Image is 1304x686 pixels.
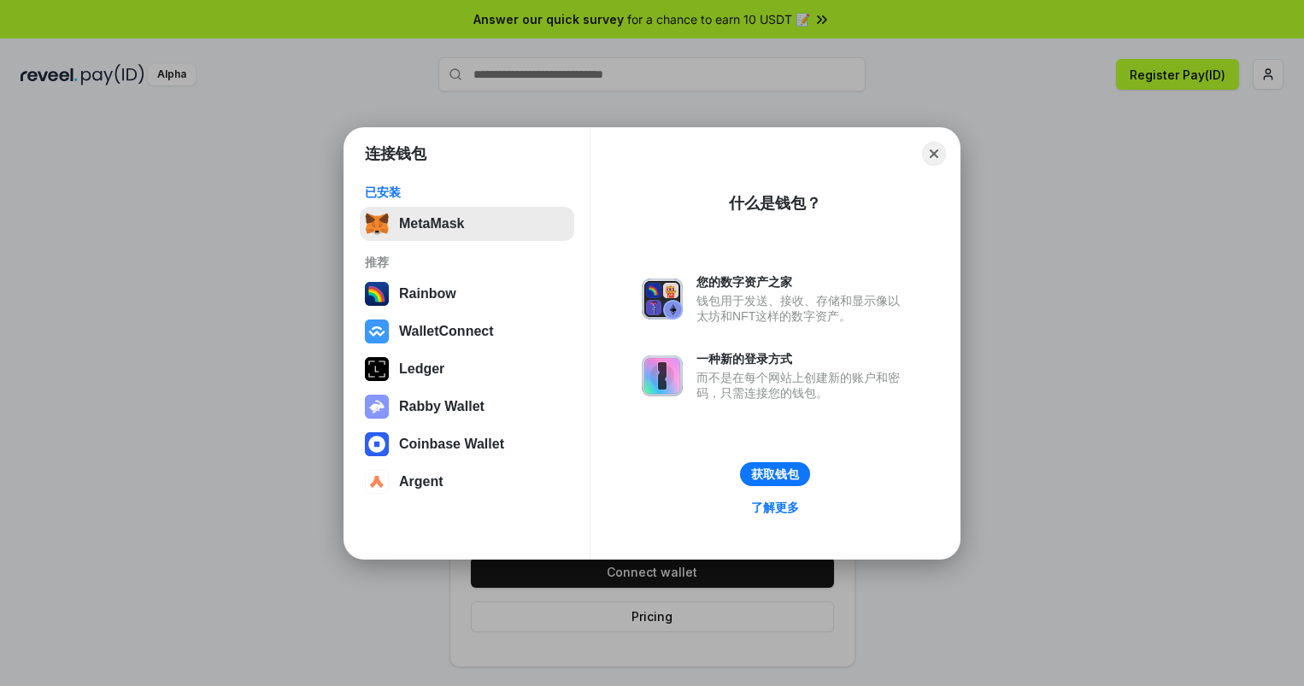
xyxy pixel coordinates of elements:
div: 一种新的登录方式 [696,351,908,366]
img: svg+xml,%3Csvg%20width%3D%2228%22%20height%3D%2228%22%20viewBox%3D%220%200%2028%2028%22%20fill%3D... [365,470,389,494]
button: Rainbow [360,277,574,311]
div: Argent [399,474,443,490]
img: svg+xml,%3Csvg%20width%3D%2228%22%20height%3D%2228%22%20viewBox%3D%220%200%2028%2028%22%20fill%3D... [365,432,389,456]
button: WalletConnect [360,314,574,349]
div: 了解更多 [751,500,799,515]
img: svg+xml,%3Csvg%20xmlns%3D%22http%3A%2F%2Fwww.w3.org%2F2000%2Fsvg%22%20fill%3D%22none%22%20viewBox... [642,279,683,320]
img: svg+xml,%3Csvg%20width%3D%22120%22%20height%3D%22120%22%20viewBox%3D%220%200%20120%20120%22%20fil... [365,282,389,306]
div: 钱包用于发送、接收、存储和显示像以太坊和NFT这样的数字资产。 [696,293,908,324]
img: svg+xml,%3Csvg%20xmlns%3D%22http%3A%2F%2Fwww.w3.org%2F2000%2Fsvg%22%20fill%3D%22none%22%20viewBox... [642,355,683,396]
button: Ledger [360,352,574,386]
img: svg+xml,%3Csvg%20xmlns%3D%22http%3A%2F%2Fwww.w3.org%2F2000%2Fsvg%22%20fill%3D%22none%22%20viewBox... [365,395,389,419]
img: svg+xml,%3Csvg%20fill%3D%22none%22%20height%3D%2233%22%20viewBox%3D%220%200%2035%2033%22%20width%... [365,212,389,236]
button: Coinbase Wallet [360,427,574,461]
a: 了解更多 [741,496,809,519]
button: 获取钱包 [740,462,810,486]
div: 获取钱包 [751,466,799,482]
button: Argent [360,465,574,499]
div: Ledger [399,361,444,377]
div: 已安装 [365,185,569,200]
div: WalletConnect [399,324,494,339]
div: 而不是在每个网站上创建新的账户和密码，只需连接您的钱包。 [696,370,908,401]
img: svg+xml,%3Csvg%20width%3D%2228%22%20height%3D%2228%22%20viewBox%3D%220%200%2028%2028%22%20fill%3D... [365,320,389,343]
div: Rabby Wallet [399,399,485,414]
div: Rainbow [399,286,456,302]
div: 您的数字资产之家 [696,274,908,290]
div: 推荐 [365,255,569,270]
h1: 连接钱包 [365,144,426,164]
div: Coinbase Wallet [399,437,504,452]
button: Rabby Wallet [360,390,574,424]
img: svg+xml,%3Csvg%20xmlns%3D%22http%3A%2F%2Fwww.w3.org%2F2000%2Fsvg%22%20width%3D%2228%22%20height%3... [365,357,389,381]
div: 什么是钱包？ [729,193,821,214]
div: MetaMask [399,216,464,232]
button: Close [922,142,946,166]
button: MetaMask [360,207,574,241]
